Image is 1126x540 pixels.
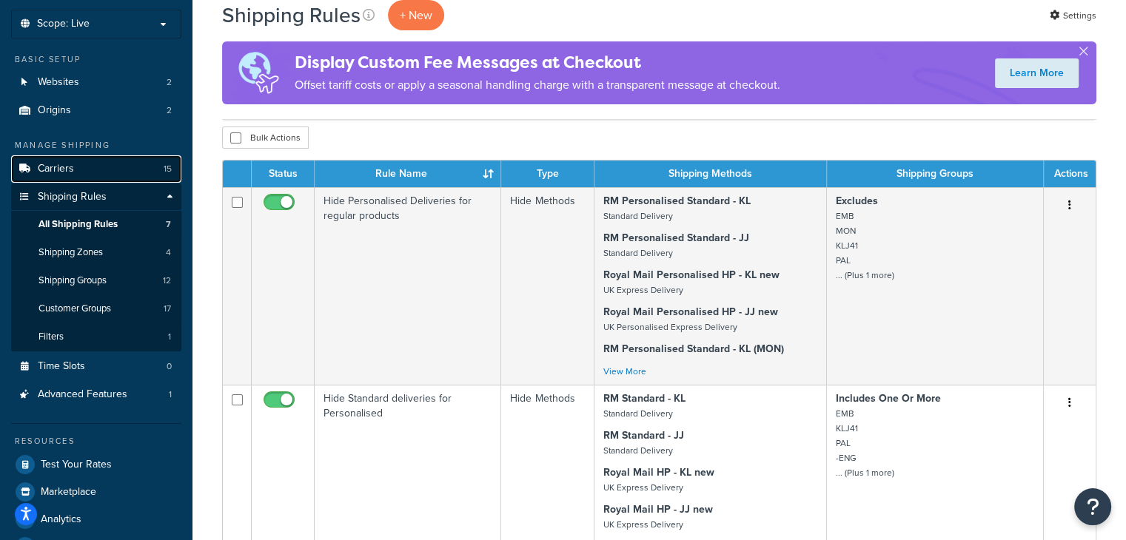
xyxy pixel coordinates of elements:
[164,303,171,315] span: 17
[37,18,90,30] span: Scope: Live
[603,391,686,406] strong: RM Standard - KL
[836,391,941,406] strong: Includes One Or More
[167,360,172,373] span: 0
[603,444,673,457] small: Standard Delivery
[295,75,780,95] p: Offset tariff costs or apply a seasonal handling charge with a transparent message at checkout.
[38,303,111,315] span: Customer Groups
[11,183,181,211] a: Shipping Rules
[166,246,171,259] span: 4
[38,246,103,259] span: Shipping Zones
[168,331,171,343] span: 1
[222,1,361,30] h1: Shipping Rules
[603,481,683,494] small: UK Express Delivery
[38,191,107,203] span: Shipping Rules
[166,218,171,231] span: 7
[164,163,172,175] span: 15
[603,465,714,480] strong: Royal Mail HP - KL new
[1050,5,1096,26] a: Settings
[38,360,85,373] span: Time Slots
[1074,488,1111,525] button: Open Resource Center
[167,104,172,117] span: 2
[169,388,172,401] span: 1
[222,126,309,149] button: Bulk Actions
[603,304,778,320] strong: Royal Mail Personalised HP - JJ new
[603,267,780,283] strong: Royal Mail Personalised HP - KL new
[315,187,501,385] td: Hide Personalised Deliveries for regular products
[315,161,501,187] th: Rule Name : activate to sort column ascending
[38,104,71,117] span: Origins
[603,407,673,420] small: Standard Delivery
[41,513,81,526] span: Analytics
[11,435,181,448] div: Resources
[603,230,749,246] strong: RM Personalised Standard - JJ
[11,381,181,408] a: Advanced Features 1
[222,41,295,104] img: duties-banner-06bc72dcb5fe05cb3f9472aba00be2ae8eb53ab6f0d8bb03d382ba314ac3c341.png
[1044,161,1096,187] th: Actions
[11,323,181,351] li: Filters
[11,451,181,478] a: Test Your Rates
[11,97,181,124] a: Origins 2
[836,209,894,282] small: EMB MON KLJ41 PAL ... (Plus 1 more)
[11,239,181,266] li: Shipping Zones
[11,353,181,380] li: Time Slots
[11,479,181,505] a: Marketplace
[603,209,673,223] small: Standard Delivery
[163,274,171,287] span: 12
[252,161,315,187] th: Status
[11,295,181,323] a: Customer Groups 17
[11,69,181,96] li: Websites
[11,323,181,351] a: Filters 1
[603,518,683,531] small: UK Express Delivery
[11,139,181,152] div: Manage Shipping
[603,365,646,378] a: View More
[38,163,74,175] span: Carriers
[11,506,181,533] a: Analytics
[603,428,684,443] strong: RM Standard - JJ
[11,267,181,294] a: Shipping Groups 12
[594,161,827,187] th: Shipping Methods
[11,53,181,66] div: Basic Setup
[603,283,683,297] small: UK Express Delivery
[603,193,751,209] strong: RM Personalised Standard - KL
[41,459,112,471] span: Test Your Rates
[11,183,181,352] li: Shipping Rules
[38,218,118,231] span: All Shipping Rules
[38,274,107,287] span: Shipping Groups
[11,381,181,408] li: Advanced Features
[11,353,181,380] a: Time Slots 0
[11,69,181,96] a: Websites 2
[11,267,181,294] li: Shipping Groups
[603,341,784,357] strong: RM Personalised Standard - KL (MON)
[603,246,673,260] small: Standard Delivery
[38,331,64,343] span: Filters
[501,161,594,187] th: Type
[11,155,181,183] a: Carriers 15
[827,161,1044,187] th: Shipping Groups
[11,239,181,266] a: Shipping Zones 4
[995,58,1079,88] a: Learn More
[501,187,594,385] td: Hide Methods
[603,320,737,334] small: UK Personalised Express Delivery
[38,76,79,89] span: Websites
[11,211,181,238] a: All Shipping Rules 7
[603,502,713,517] strong: Royal Mail HP - JJ new
[167,76,172,89] span: 2
[11,155,181,183] li: Carriers
[41,486,96,499] span: Marketplace
[11,295,181,323] li: Customer Groups
[836,193,878,209] strong: Excludes
[11,211,181,238] li: All Shipping Rules
[38,388,127,401] span: Advanced Features
[295,50,780,75] h4: Display Custom Fee Messages at Checkout
[836,407,894,479] small: EMB KLJ41 PAL -ENG ... (Plus 1 more)
[11,97,181,124] li: Origins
